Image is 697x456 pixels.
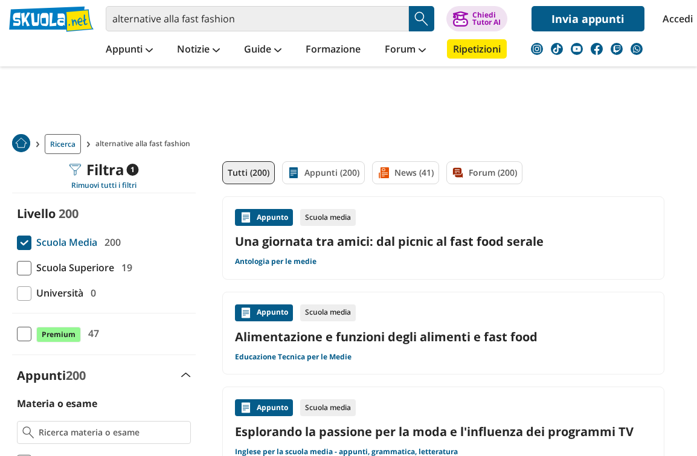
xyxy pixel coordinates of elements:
span: 0 [86,285,96,301]
label: Materia o esame [17,397,97,410]
a: Antologia per le medie [235,257,316,266]
div: Scuola media [300,399,356,416]
span: 200 [59,205,79,222]
img: Appunti filtro contenuto [287,167,300,179]
a: Esplorando la passione per la moda e l'influenza dei programmi TV [235,423,652,440]
img: Cerca appunti, riassunti o versioni [413,10,431,28]
img: Home [12,134,30,152]
input: Cerca appunti, riassunti o versioni [106,6,409,31]
img: Forum filtro contenuto [452,167,464,179]
img: twitch [611,43,623,55]
img: WhatsApp [631,43,643,55]
a: Appunti (200) [282,161,365,184]
a: Formazione [303,39,364,61]
a: Tutti (200) [222,161,275,184]
img: Filtra filtri mobile [69,164,82,176]
a: Una giornata tra amici: dal picnic al fast food serale [235,233,652,249]
img: youtube [571,43,583,55]
div: Filtra [69,161,139,178]
button: Search Button [409,6,434,31]
a: Accedi [663,6,688,31]
img: instagram [531,43,543,55]
label: Appunti [17,367,86,384]
img: facebook [591,43,603,55]
span: 200 [100,234,121,250]
img: Ricerca materia o esame [22,426,34,438]
a: Home [12,134,30,154]
div: Appunto [235,304,293,321]
div: Rimuovi tutti i filtri [12,181,196,190]
input: Ricerca materia o esame [39,426,185,438]
div: Appunto [235,399,293,416]
span: 47 [83,326,99,341]
span: 200 [66,367,86,384]
span: Università [31,285,83,301]
button: ChiediTutor AI [446,6,507,31]
span: Scuola Media [31,234,97,250]
a: Forum (200) [446,161,522,184]
span: alternative alla fast fashion [95,134,195,154]
div: Scuola media [300,304,356,321]
img: Apri e chiudi sezione [181,373,191,377]
a: Ricerca [45,134,81,154]
a: Forum [382,39,429,61]
img: Appunti contenuto [240,402,252,414]
img: News filtro contenuto [377,167,390,179]
span: Scuola Superiore [31,260,114,275]
img: Appunti contenuto [240,211,252,223]
a: Notizie [174,39,223,61]
a: Ripetizioni [447,39,507,59]
span: 1 [127,164,139,176]
div: Scuola media [300,209,356,226]
a: News (41) [372,161,439,184]
div: Appunto [235,209,293,226]
a: Guide [241,39,284,61]
a: Educazione Tecnica per le Medie [235,352,352,362]
div: Chiedi Tutor AI [472,11,501,26]
img: tiktok [551,43,563,55]
img: Appunti contenuto [240,307,252,319]
a: Invia appunti [532,6,644,31]
span: 19 [117,260,132,275]
label: Livello [17,205,56,222]
span: Premium [36,327,81,342]
a: Alimentazione e funzioni degli alimenti e fast food [235,329,652,345]
a: Appunti [103,39,156,61]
